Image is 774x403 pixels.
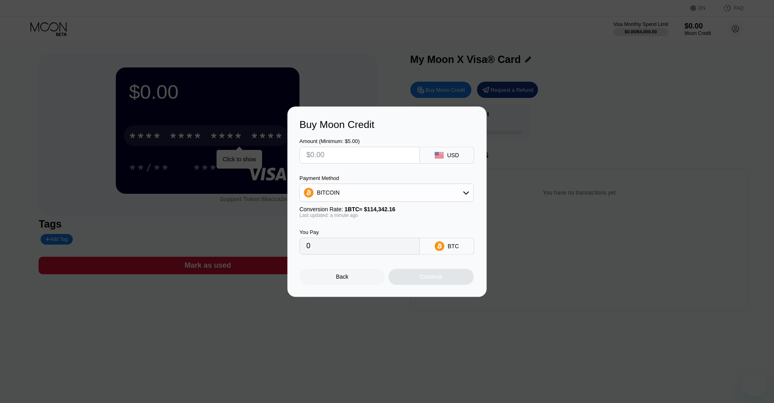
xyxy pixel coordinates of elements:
iframe: Schaltfläche zum Öffnen des Messaging-Fensters [741,370,767,396]
div: BITCOIN [300,184,473,201]
input: $0.00 [306,147,413,163]
div: Amount (Minimum: $5.00) [299,138,420,144]
span: 1 BTC ≈ $114,342.16 [345,206,395,212]
div: Back [299,269,385,285]
div: Last updated: a minute ago [299,212,474,218]
div: Back [336,273,349,280]
div: Buy Moon Credit [299,118,475,130]
div: Payment Method [299,175,474,181]
div: BITCOIN [317,189,340,196]
div: BTC [448,243,459,249]
div: Conversion Rate: [299,206,474,212]
div: USD [447,152,459,158]
div: You Pay [299,229,420,235]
